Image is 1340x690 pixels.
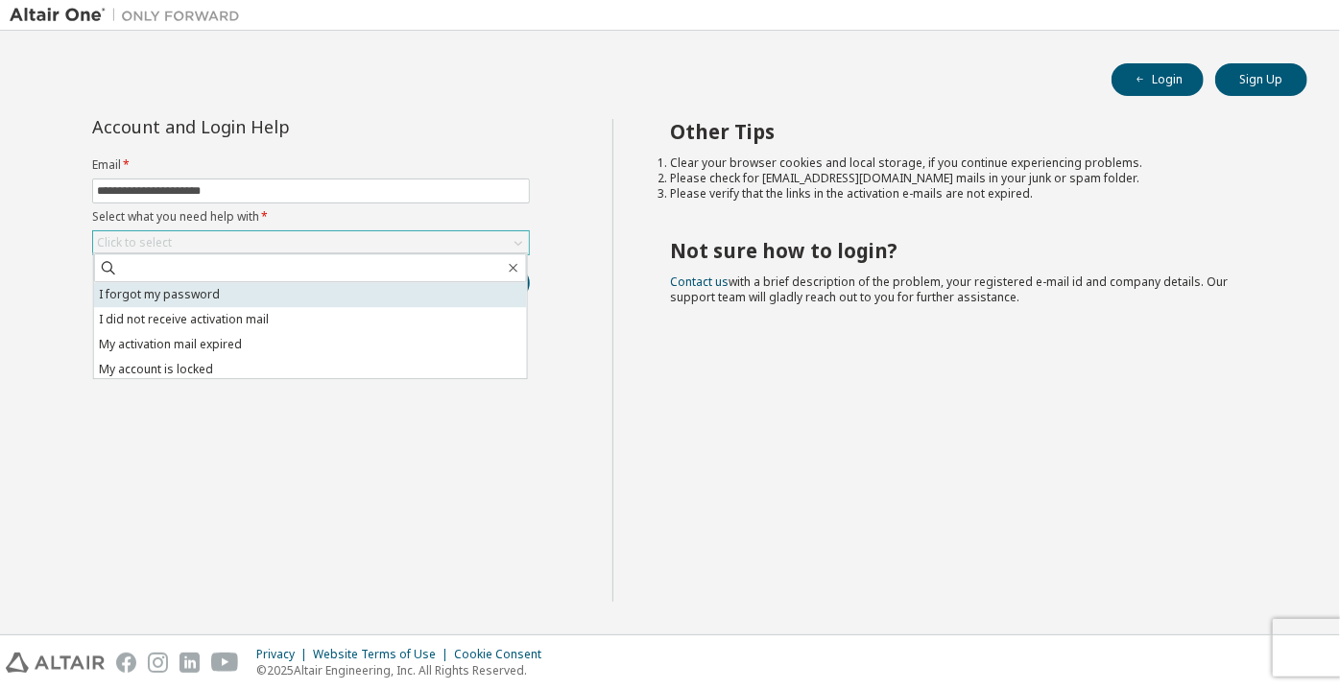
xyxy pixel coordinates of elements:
button: Login [1112,63,1204,96]
img: linkedin.svg [179,653,200,673]
label: Email [92,157,530,173]
li: Clear your browser cookies and local storage, if you continue experiencing problems. [671,155,1274,171]
img: facebook.svg [116,653,136,673]
h2: Other Tips [671,119,1274,144]
div: Click to select [97,235,172,250]
a: Contact us [671,274,730,290]
li: Please check for [EMAIL_ADDRESS][DOMAIN_NAME] mails in your junk or spam folder. [671,171,1274,186]
img: altair_logo.svg [6,653,105,673]
label: Select what you need help with [92,209,530,225]
p: © 2025 Altair Engineering, Inc. All Rights Reserved. [256,662,553,678]
div: Cookie Consent [454,647,553,662]
img: youtube.svg [211,653,239,673]
div: Account and Login Help [92,119,443,134]
li: Please verify that the links in the activation e-mails are not expired. [671,186,1274,202]
div: Click to select [93,231,529,254]
button: Sign Up [1215,63,1307,96]
div: Privacy [256,647,313,662]
div: Website Terms of Use [313,647,454,662]
li: I forgot my password [94,282,527,307]
span: with a brief description of the problem, your registered e-mail id and company details. Our suppo... [671,274,1229,305]
img: instagram.svg [148,653,168,673]
img: Altair One [10,6,250,25]
h2: Not sure how to login? [671,238,1274,263]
